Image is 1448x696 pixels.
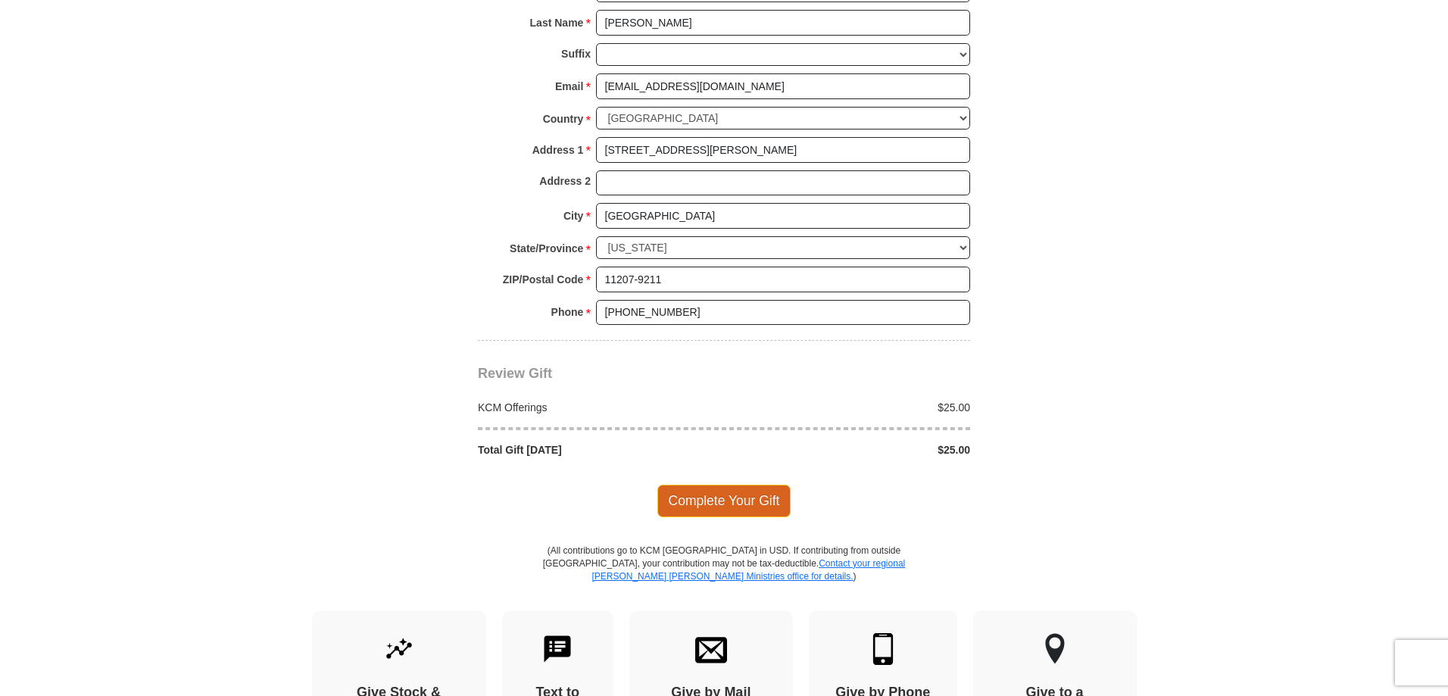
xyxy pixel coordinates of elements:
a: Contact your regional [PERSON_NAME] [PERSON_NAME] Ministries office for details. [591,558,905,582]
div: $25.00 [724,442,978,457]
img: text-to-give.svg [541,633,573,665]
img: other-region [1044,633,1066,665]
img: envelope.svg [695,633,727,665]
span: Review Gift [478,366,552,381]
strong: City [563,205,583,226]
strong: Country [543,108,584,130]
span: Complete Your Gift [657,485,791,517]
strong: Address 1 [532,139,584,161]
p: (All contributions go to KCM [GEOGRAPHIC_DATA] in USD. If contributing from outside [GEOGRAPHIC_D... [542,545,906,610]
strong: Phone [551,301,584,323]
strong: ZIP/Postal Code [503,269,584,290]
strong: Address 2 [539,170,591,192]
img: mobile.svg [867,633,899,665]
strong: Email [555,76,583,97]
div: $25.00 [724,400,978,415]
strong: Last Name [530,12,584,33]
div: Total Gift [DATE] [470,442,725,457]
strong: State/Province [510,238,583,259]
img: give-by-stock.svg [383,633,415,665]
div: KCM Offerings [470,400,725,415]
strong: Suffix [561,43,591,64]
